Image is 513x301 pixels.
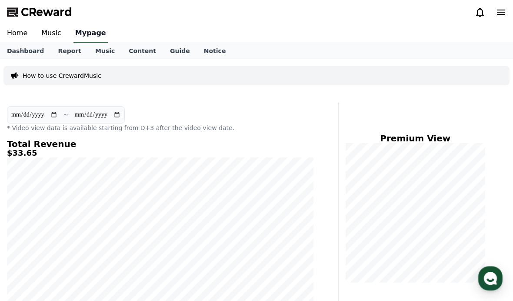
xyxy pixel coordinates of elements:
a: How to use CrewardMusic [23,71,101,80]
h4: Total Revenue [7,139,314,149]
a: Music [34,24,68,43]
span: Messages [72,242,98,249]
h4: Premium View [346,134,485,143]
a: CReward [7,5,72,19]
a: Content [122,43,163,59]
a: Music [88,43,122,59]
p: ~ [63,110,69,120]
a: Report [51,43,88,59]
span: Home [22,242,37,249]
a: Settings [112,229,167,251]
h5: $33.65 [7,149,314,157]
span: Settings [129,242,150,249]
p: * Video view data is available starting from D+3 after the video view date. [7,124,314,132]
a: Messages [57,229,112,251]
a: Notice [197,43,233,59]
span: CReward [21,5,72,19]
a: Home [3,229,57,251]
a: Mypage [73,24,108,43]
a: Guide [163,43,197,59]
